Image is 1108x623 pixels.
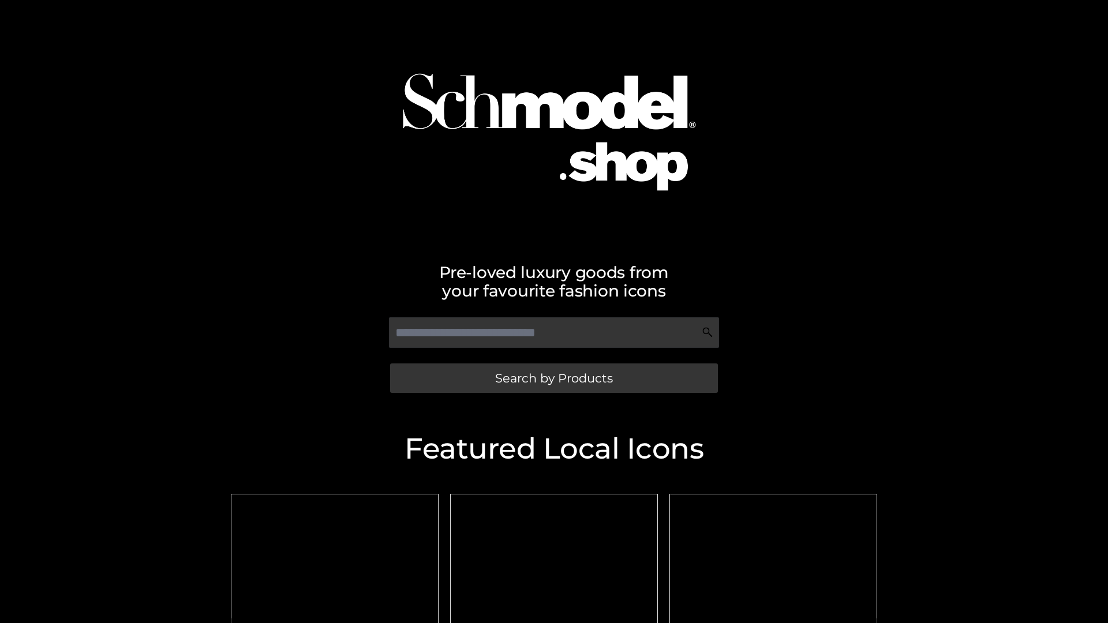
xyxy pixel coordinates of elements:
img: Search Icon [702,326,713,338]
a: Search by Products [390,363,718,393]
h2: Featured Local Icons​ [225,434,883,463]
span: Search by Products [495,372,613,384]
h2: Pre-loved luxury goods from your favourite fashion icons [225,263,883,300]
